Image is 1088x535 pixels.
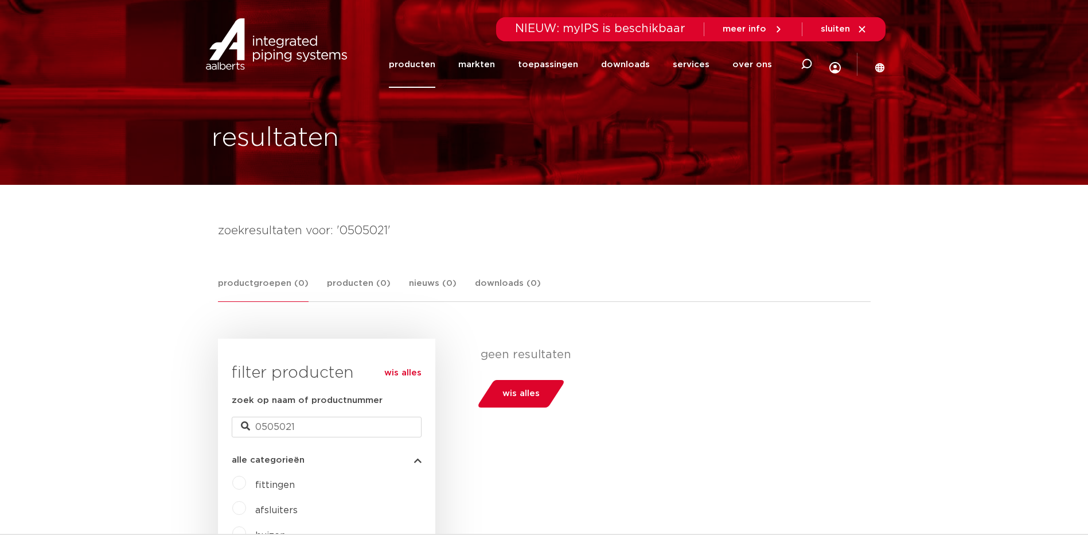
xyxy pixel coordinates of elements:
span: alle categorieën [232,456,305,464]
span: NIEUW: myIPS is beschikbaar [515,23,685,34]
span: sluiten [821,25,850,33]
a: nieuws (0) [409,277,457,301]
label: zoek op naam of productnummer [232,394,383,408]
a: services [673,41,709,88]
input: zoeken [232,417,422,437]
h3: filter producten [232,362,422,385]
a: fittingen [255,480,295,490]
a: afsluiters [255,506,298,515]
a: wis alles [384,366,422,380]
a: markten [458,41,495,88]
a: sluiten [821,24,867,34]
a: meer info [723,24,783,34]
a: downloads [601,41,650,88]
a: over ons [732,41,772,88]
nav: Menu [389,41,772,88]
div: my IPS [829,38,841,91]
a: producten [389,41,435,88]
span: meer info [723,25,766,33]
h4: zoekresultaten voor: '0505021' [218,222,871,240]
span: wis alles [502,385,540,403]
a: toepassingen [518,41,578,88]
a: productgroepen (0) [218,277,309,302]
h1: resultaten [212,120,339,157]
p: geen resultaten [481,348,862,362]
button: alle categorieën [232,456,422,464]
a: producten (0) [327,277,391,301]
a: downloads (0) [475,277,541,301]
